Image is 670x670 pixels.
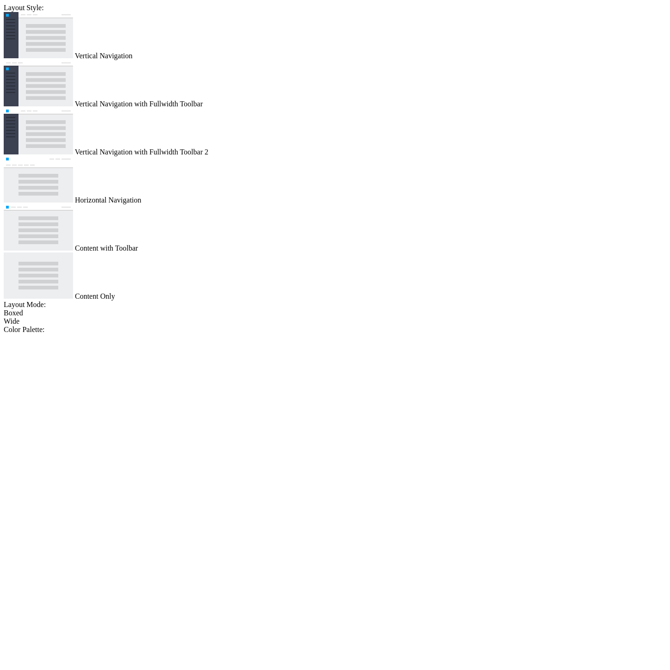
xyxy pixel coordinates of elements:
[4,252,666,301] md-radio-button: Content Only
[4,108,666,156] md-radio-button: Vertical Navigation with Fullwidth Toolbar 2
[75,196,141,204] span: Horizontal Navigation
[4,309,666,317] md-radio-button: Boxed
[4,60,666,108] md-radio-button: Vertical Navigation with Fullwidth Toolbar
[4,326,666,334] div: Color Palette:
[75,292,115,300] span: Content Only
[75,52,133,60] span: Vertical Navigation
[4,156,73,203] img: horizontal-nav.jpg
[75,148,209,156] span: Vertical Navigation with Fullwidth Toolbar 2
[4,4,666,12] div: Layout Style:
[4,108,73,154] img: vertical-nav-with-full-toolbar-2.jpg
[4,12,666,60] md-radio-button: Vertical Navigation
[4,156,666,204] md-radio-button: Horizontal Navigation
[4,60,73,106] img: vertical-nav-with-full-toolbar.jpg
[4,252,73,299] img: content-only.jpg
[4,301,666,309] div: Layout Mode:
[75,244,138,252] span: Content with Toolbar
[4,317,666,326] md-radio-button: Wide
[75,100,203,108] span: Vertical Navigation with Fullwidth Toolbar
[4,204,73,251] img: content-with-toolbar.jpg
[4,12,73,58] img: vertical-nav.jpg
[4,204,666,252] md-radio-button: Content with Toolbar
